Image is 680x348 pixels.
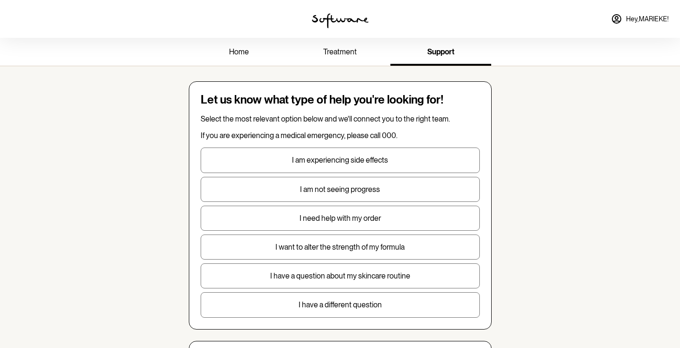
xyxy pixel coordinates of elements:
[201,114,480,123] p: Select the most relevant option below and we'll connect you to the right team.
[323,47,357,56] span: treatment
[605,8,674,30] a: Hey,MARIEKE!
[201,235,480,260] button: I want to alter the strength of my formula
[201,148,480,173] button: I am experiencing side effects
[229,47,249,56] span: home
[201,243,479,252] p: I want to alter the strength of my formula
[427,47,454,56] span: support
[201,177,480,202] button: I am not seeing progress
[201,300,479,309] p: I have a different question
[312,13,369,28] img: software logo
[201,263,480,288] button: I have a question about my skincare routine
[201,292,480,317] button: I have a different question
[201,185,479,194] p: I am not seeing progress
[390,40,491,66] a: support
[201,271,479,280] p: I have a question about my skincare routine
[626,15,669,23] span: Hey, MARIEKE !
[201,131,480,140] p: If you are experiencing a medical emergency, please call 000.
[201,156,479,165] p: I am experiencing side effects
[201,93,480,107] h4: Let us know what type of help you're looking for!
[201,214,479,223] p: I need help with my order
[189,40,290,66] a: home
[290,40,390,66] a: treatment
[201,206,480,231] button: I need help with my order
